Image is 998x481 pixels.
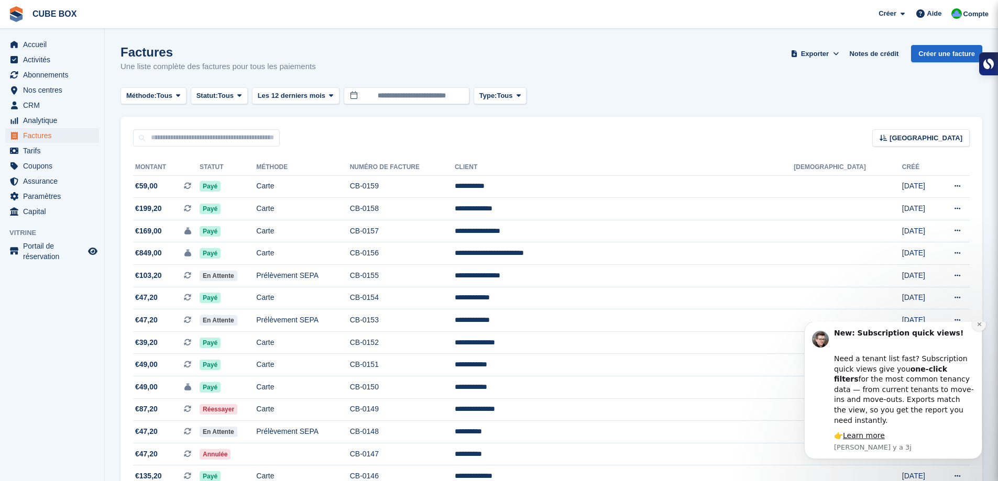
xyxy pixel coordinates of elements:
a: menu [5,128,99,143]
a: menu [5,98,99,113]
span: Statut: [196,91,218,101]
td: CB-0158 [350,198,455,220]
td: CB-0154 [350,287,455,309]
span: €59,00 [135,181,158,192]
span: €47,20 [135,449,158,460]
button: Les 12 derniers mois [252,87,339,105]
a: menu [5,143,99,158]
td: CB-0149 [350,398,455,421]
td: CB-0153 [350,309,455,332]
td: CB-0150 [350,376,455,399]
span: Exporter [801,49,829,59]
td: [DATE] [902,287,937,309]
iframe: Intercom notifications message [788,322,998,465]
p: Message from Steven, sent Il y a 3j [46,121,186,130]
td: Prélèvement SEPA [256,265,349,287]
td: CB-0151 [350,354,455,376]
td: [DATE] [902,175,937,198]
img: Cube Box [951,8,962,19]
span: Payé [200,204,221,214]
img: stora-icon-8386f47178a22dfd0bd8f6a31ec36ba5ce8667c1dd55bd0f319d3a0aa187defe.svg [8,6,24,22]
td: Carte [256,175,349,198]
span: Créer [879,8,896,19]
span: Payé [200,226,221,237]
td: CB-0148 [350,421,455,443]
td: CB-0157 [350,220,455,242]
div: 👉 [46,109,186,119]
span: Compte [963,9,989,19]
td: CB-0156 [350,242,455,265]
span: Assurance [23,174,86,188]
td: CB-0147 [350,443,455,465]
th: [DEMOGRAPHIC_DATA] [794,159,902,176]
span: Nos centres [23,83,86,97]
td: [DATE] [902,220,937,242]
span: Tous [218,91,234,101]
span: Payé [200,293,221,303]
span: €39,20 [135,337,158,348]
a: menu [5,52,99,67]
th: Numéro de facture [350,159,455,176]
span: Méthode: [126,91,157,101]
td: Carte [256,354,349,376]
span: €103,20 [135,270,162,281]
span: €47,20 [135,292,158,303]
td: Carte [256,376,349,399]
button: Méthode: Tous [120,87,187,105]
span: CRM [23,98,86,113]
img: Profile image for Steven [24,9,40,26]
span: Abonnements [23,68,86,82]
td: [DATE] [902,242,937,265]
span: €49,00 [135,382,158,393]
td: Carte [256,242,349,265]
p: Une liste complète des factures pour tous les paiements [120,61,316,73]
a: Learn more [54,109,96,118]
td: CB-0152 [350,331,455,354]
a: Notes de crédit [845,45,903,62]
a: Créer une facture [911,45,982,62]
td: Carte [256,398,349,421]
td: CB-0159 [350,175,455,198]
span: €47,20 [135,315,158,326]
button: Statut: Tous [191,87,248,105]
a: menu [5,68,99,82]
td: Carte [256,331,349,354]
a: Boutique d'aperçu [86,245,99,258]
b: New: Subscription quick views! [46,7,175,15]
span: Les 12 derniers mois [258,91,325,101]
span: €199,20 [135,203,162,214]
th: Montant [133,159,200,176]
span: Tous [157,91,172,101]
a: menu [5,37,99,52]
span: Vitrine [9,228,104,238]
span: Type: [479,91,497,101]
th: Créé [902,159,937,176]
button: Exporter [788,45,841,62]
span: En attente [200,271,237,281]
span: Coupons [23,159,86,173]
span: Paramètres [23,189,86,204]
span: En attente [200,427,237,437]
td: [DATE] [902,265,937,287]
span: Payé [200,338,221,348]
span: €49,00 [135,359,158,370]
span: €849,00 [135,248,162,259]
td: [DATE] [902,309,937,332]
span: Payé [200,181,221,192]
div: Need a tenant list fast? Subscription quick views give you for the most common tenancy data — fro... [46,21,186,104]
td: [DATE] [902,198,937,220]
th: Client [455,159,794,176]
span: Aide [927,8,941,19]
a: menu [5,159,99,173]
a: menu [5,83,99,97]
a: menu [5,204,99,219]
a: CUBE BOX [28,5,81,23]
div: Message content [46,6,186,119]
a: menu [5,113,99,128]
span: €47,20 [135,426,158,437]
span: Portail de réservation [23,241,86,262]
span: Accueil [23,37,86,52]
span: Activités [23,52,86,67]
